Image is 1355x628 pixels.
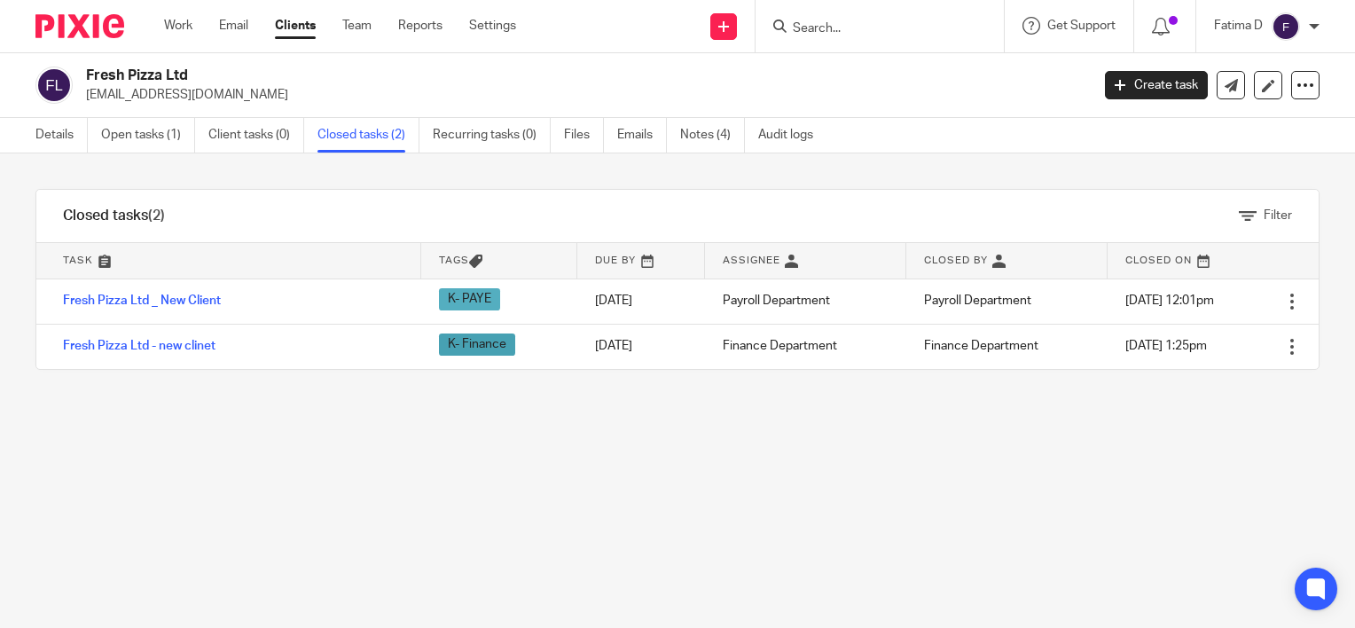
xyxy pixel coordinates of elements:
[791,21,951,37] input: Search
[1125,340,1207,352] span: [DATE] 1:25pm
[1264,209,1292,222] span: Filter
[705,279,906,324] td: Payroll Department
[63,294,221,307] a: Fresh Pizza Ltd _ New Client
[63,340,215,352] a: Fresh Pizza Ltd - new clinet
[317,118,419,153] a: Closed tasks (2)
[1047,20,1116,32] span: Get Support
[148,208,165,223] span: (2)
[680,118,745,153] a: Notes (4)
[758,118,826,153] a: Audit logs
[164,17,192,35] a: Work
[439,288,500,310] span: K- PAYE
[924,340,1038,352] span: Finance Department
[564,118,604,153] a: Files
[86,67,880,85] h2: Fresh Pizza Ltd
[469,17,516,35] a: Settings
[86,86,1078,104] p: [EMAIL_ADDRESS][DOMAIN_NAME]
[439,334,515,356] span: K- Finance
[1214,17,1263,35] p: Fatima D
[35,118,88,153] a: Details
[219,17,248,35] a: Email
[577,324,705,369] td: [DATE]
[101,118,195,153] a: Open tasks (1)
[398,17,443,35] a: Reports
[35,67,73,104] img: svg%3E
[275,17,316,35] a: Clients
[433,118,551,153] a: Recurring tasks (0)
[208,118,304,153] a: Client tasks (0)
[35,14,124,38] img: Pixie
[1272,12,1300,41] img: svg%3E
[705,324,906,369] td: Finance Department
[1105,71,1208,99] a: Create task
[924,294,1031,307] span: Payroll Department
[1125,294,1214,307] span: [DATE] 12:01pm
[342,17,372,35] a: Team
[421,243,577,279] th: Tags
[577,279,705,324] td: [DATE]
[617,118,667,153] a: Emails
[63,207,165,225] h1: Closed tasks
